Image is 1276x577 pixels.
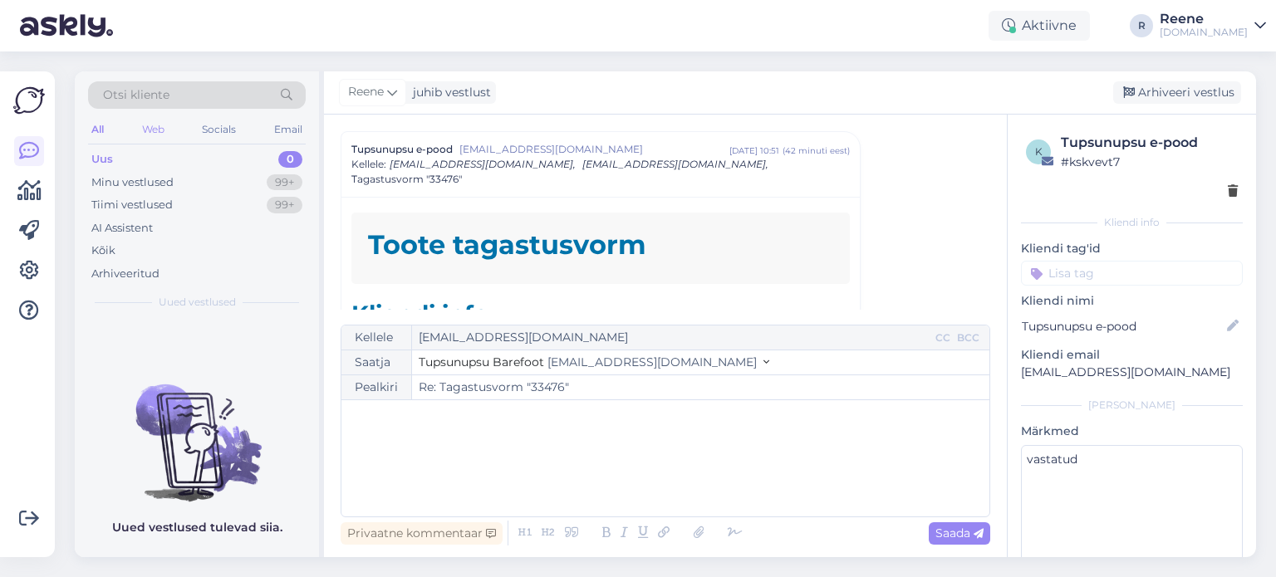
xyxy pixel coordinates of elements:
[159,295,236,310] span: Uued vestlused
[419,354,769,371] button: Tupsunupsu Barefoot [EMAIL_ADDRESS][DOMAIN_NAME]
[368,229,833,261] h2: Toote tagastusvorm
[351,301,850,338] h3: Kliendi info
[1035,145,1043,158] span: k
[351,142,453,157] span: Tupsunupsu e-pood
[91,174,174,191] div: Minu vestlused
[459,142,729,157] span: [EMAIL_ADDRESS][DOMAIN_NAME]
[412,375,989,399] input: Write subject here...
[199,119,239,140] div: Socials
[1160,26,1248,39] div: [DOMAIN_NAME]
[1021,423,1243,440] p: Märkmed
[91,220,153,237] div: AI Assistent
[278,151,302,168] div: 0
[341,325,412,350] div: Kellele
[932,330,954,345] div: CC
[1113,81,1241,104] div: Arhiveeri vestlus
[412,325,932,350] input: Recepient...
[112,519,282,536] p: Uued vestlused tulevad siia.
[1021,346,1243,364] p: Kliendi email
[1022,317,1224,335] input: Lisa nimi
[1160,12,1248,26] div: Reene
[1021,364,1243,381] p: [EMAIL_ADDRESS][DOMAIN_NAME]
[1061,133,1238,153] div: Tupsunupsu e-pood
[1160,12,1266,39] a: Reene[DOMAIN_NAME]
[13,85,45,116] img: Askly Logo
[1021,215,1243,230] div: Kliendi info
[547,355,757,369] span: [EMAIL_ADDRESS][DOMAIN_NAME]
[729,144,779,157] div: [DATE] 10:51
[406,84,491,101] div: juhib vestlust
[1021,240,1243,257] p: Kliendi tag'id
[267,174,302,191] div: 99+
[954,330,983,345] div: BCC
[103,86,169,104] span: Otsi kliente
[348,83,384,101] span: Reene
[91,197,173,213] div: Tiimi vestlused
[341,522,503,545] div: Privaatne kommentaar
[582,158,768,170] span: [EMAIL_ADDRESS][DOMAIN_NAME],
[91,242,115,259] div: Kõik
[935,526,984,540] span: Saada
[1021,292,1243,310] p: Kliendi nimi
[1130,14,1153,37] div: R
[91,266,159,282] div: Arhiveeritud
[783,144,850,157] div: ( 42 minuti eest )
[341,375,412,399] div: Pealkiri
[351,158,386,170] span: Kellele :
[390,158,576,170] span: [EMAIL_ADDRESS][DOMAIN_NAME],
[341,350,412,374] div: Saatja
[1021,398,1243,413] div: [PERSON_NAME]
[1061,153,1238,171] div: # kskvevt7
[351,172,462,187] span: Tagastusvorm "33476"
[88,119,107,140] div: All
[139,119,168,140] div: Web
[91,151,113,168] div: Uus
[419,355,544,369] span: Tupsunupsu Barefoot
[75,355,319,504] img: No chats
[271,119,306,140] div: Email
[267,197,302,213] div: 99+
[989,11,1090,41] div: Aktiivne
[1021,261,1243,286] input: Lisa tag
